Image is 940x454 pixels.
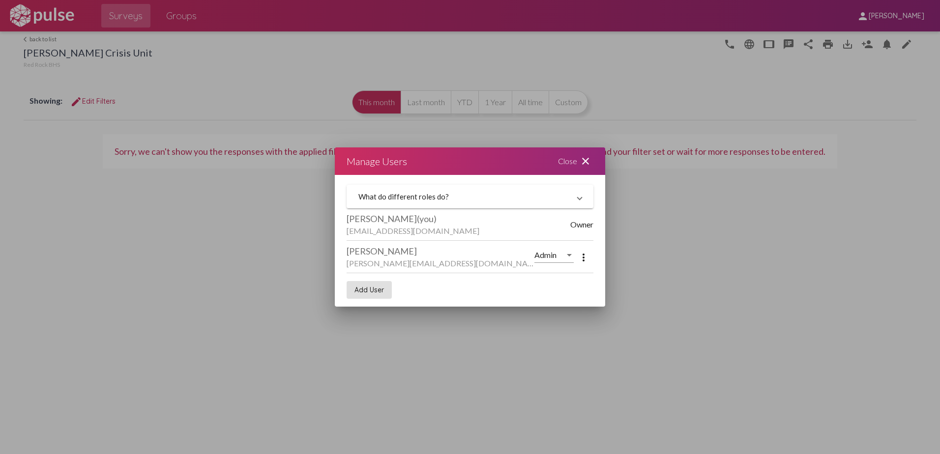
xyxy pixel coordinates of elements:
[546,147,605,175] div: Close
[347,185,593,208] mat-expansion-panel-header: What do different roles do?
[354,285,384,294] span: Add User
[574,247,593,267] button: More options menu
[347,281,392,299] button: add user
[534,250,557,259] span: Admin
[347,226,570,235] div: [EMAIL_ADDRESS][DOMAIN_NAME]
[580,155,591,167] mat-icon: close
[347,153,407,169] div: Manage Users
[347,213,570,224] div: [PERSON_NAME]
[578,252,589,263] mat-icon: more_vert
[358,192,570,201] mat-panel-title: What do different roles do?
[417,213,437,224] span: (you)
[347,246,534,256] div: [PERSON_NAME]
[570,220,593,229] span: Owner
[347,258,534,268] div: [PERSON_NAME][EMAIL_ADDRESS][DOMAIN_NAME]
